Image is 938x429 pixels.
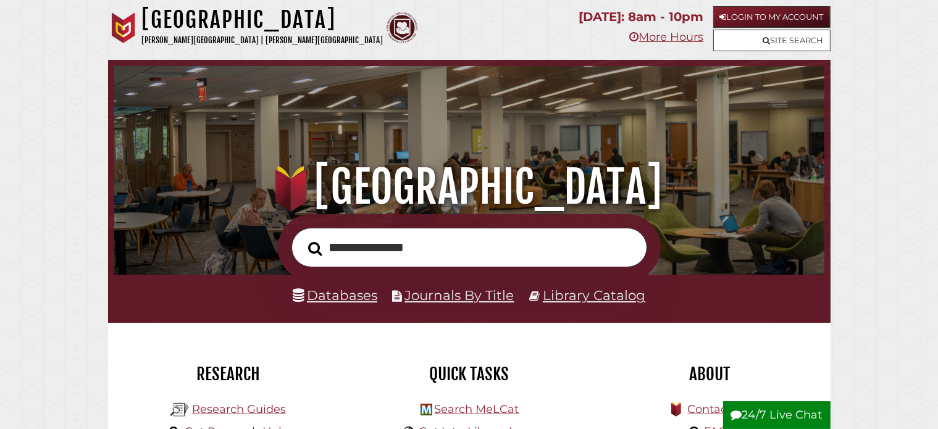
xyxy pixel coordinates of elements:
[713,30,831,51] a: Site Search
[108,12,139,43] img: Calvin University
[128,160,810,214] h1: [GEOGRAPHIC_DATA]
[434,402,519,416] a: Search MeLCat
[117,364,340,385] h2: Research
[142,6,383,33] h1: [GEOGRAPHIC_DATA]
[579,6,703,28] p: [DATE]: 8am - 10pm
[170,401,189,419] img: Hekman Library Logo
[599,364,821,385] h2: About
[358,364,580,385] h2: Quick Tasks
[387,12,417,43] img: Calvin Theological Seminary
[405,287,514,303] a: Journals By Title
[192,402,286,416] a: Research Guides
[629,30,703,44] a: More Hours
[687,402,748,416] a: Contact Us
[421,404,432,415] img: Hekman Library Logo
[303,238,329,259] button: Search
[142,33,383,48] p: [PERSON_NAME][GEOGRAPHIC_DATA] | [PERSON_NAME][GEOGRAPHIC_DATA]
[293,287,377,303] a: Databases
[543,287,645,303] a: Library Catalog
[309,241,323,256] i: Search
[713,6,831,28] a: Login to My Account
